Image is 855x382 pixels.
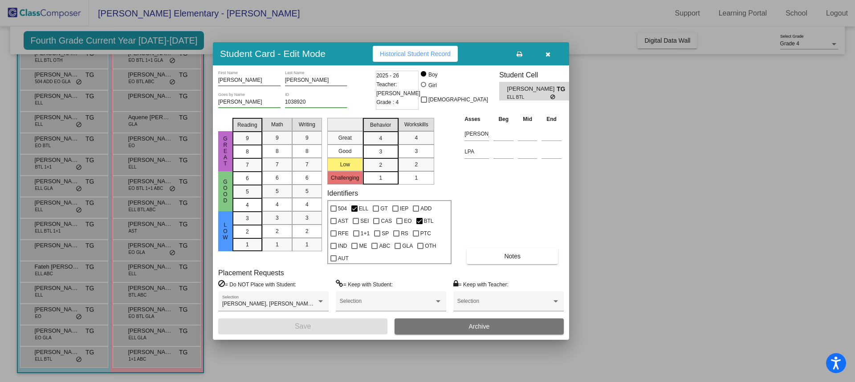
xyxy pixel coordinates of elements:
span: [PERSON_NAME], [PERSON_NAME], [PERSON_NAME] [222,301,360,307]
span: CAS [381,216,392,226]
span: 1 [246,241,249,249]
span: ME [359,241,367,251]
span: 4 [415,134,418,142]
span: 7 [305,161,309,169]
span: 6 [276,174,279,182]
span: 1 [305,241,309,249]
th: Beg [491,114,516,124]
span: ELL BTL [507,94,550,101]
span: 7 [246,161,249,169]
span: 2025 - 26 [376,71,399,80]
span: 6 [305,174,309,182]
span: IEP [400,203,408,214]
span: Writing [299,121,315,129]
span: BTL [424,216,434,226]
span: Reading [237,121,257,129]
span: ADD [420,203,432,214]
span: 4 [246,201,249,209]
span: Notes [504,253,521,260]
span: 4 [379,134,382,142]
span: AST [338,216,348,226]
span: AUT [338,253,349,264]
span: 6 [246,174,249,182]
label: = Keep with Student: [336,280,393,289]
span: 1 [415,174,418,182]
span: EO [404,216,411,226]
span: RS [401,228,408,239]
span: GLA [402,241,413,251]
span: 5 [305,187,309,195]
h3: Student Cell [499,71,577,79]
span: ABC [379,241,390,251]
span: [PERSON_NAME] [507,84,557,94]
span: 9 [276,134,279,142]
span: Low [221,222,229,241]
span: [DEMOGRAPHIC_DATA] [428,94,488,105]
label: = Do NOT Place with Student: [218,280,296,289]
span: 2 [305,227,309,235]
span: PTC [420,228,431,239]
span: 1 [276,241,279,249]
span: OTH [425,241,436,251]
span: Workskills [404,121,428,129]
span: 2 [276,227,279,235]
span: 2 [379,161,382,169]
span: 504 [338,203,347,214]
span: 1 [379,174,382,182]
span: Behavior [370,121,391,129]
span: IND [338,241,347,251]
span: 8 [305,147,309,155]
span: 4 [305,201,309,209]
button: Notes [467,248,558,264]
span: 3 [246,214,249,222]
span: 7 [276,161,279,169]
span: SEI [360,216,369,226]
span: Great [221,136,229,167]
th: Mid [516,114,539,124]
span: 3 [379,148,382,156]
span: 2 [246,228,249,236]
label: Placement Requests [218,269,284,277]
button: Archive [395,318,564,334]
h3: Student Card - Edit Mode [220,48,326,59]
span: Good [221,179,229,204]
span: Save [295,322,311,330]
span: 8 [276,147,279,155]
div: Boy [428,71,438,79]
span: 2 [415,161,418,169]
span: SP [382,228,389,239]
span: Grade : 4 [376,98,399,107]
span: Math [271,121,283,129]
span: TG [557,84,569,94]
span: 1+1 [361,228,370,239]
span: 4 [276,201,279,209]
input: assessment [464,145,489,158]
input: goes by name [218,99,281,105]
span: 3 [415,147,418,155]
span: 8 [246,148,249,156]
input: assessment [464,127,489,141]
span: RFE [338,228,349,239]
span: 3 [276,214,279,222]
label: = Keep with Teacher: [453,280,509,289]
span: Historical Student Record [380,50,451,57]
span: GT [380,203,388,214]
div: Girl [428,81,437,89]
label: Identifiers [327,189,358,197]
span: 9 [305,134,309,142]
button: Save [218,318,387,334]
span: ELL [359,203,368,214]
th: End [539,114,564,124]
span: Archive [469,323,490,330]
input: Enter ID [285,99,347,105]
th: Asses [462,114,491,124]
button: Historical Student Record [373,46,458,62]
span: 5 [246,188,249,196]
span: 9 [246,134,249,142]
span: Teacher: [PERSON_NAME] [376,80,420,98]
span: 3 [305,214,309,222]
span: 5 [276,187,279,195]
